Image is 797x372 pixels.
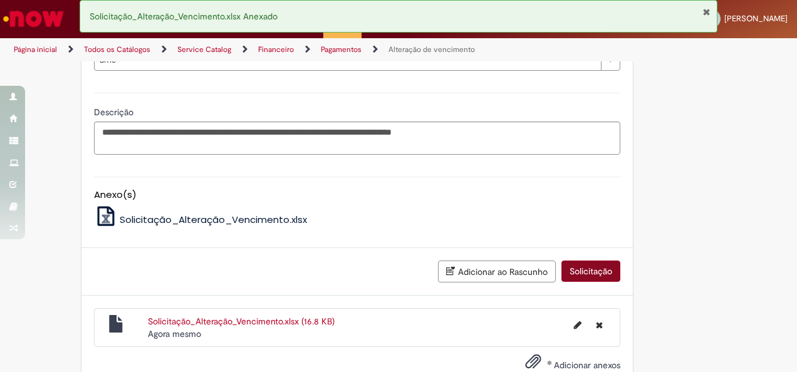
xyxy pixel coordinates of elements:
[94,213,308,226] a: Solicitação_Alteração_Vencimento.xlsx
[177,44,231,54] a: Service Catalog
[9,38,522,61] ul: Trilhas de página
[148,328,201,339] time: 01/10/2025 15:36:03
[94,190,620,200] h5: Anexo(s)
[588,315,610,335] button: Excluir Solicitação_Alteração_Vencimento.xlsx
[566,315,589,335] button: Editar nome de arquivo Solicitação_Alteração_Vencimento.xlsx
[90,11,278,22] span: Solicitação_Alteração_Vencimento.xlsx Anexado
[1,6,66,31] img: ServiceNow
[438,261,556,282] button: Adicionar ao Rascunho
[724,13,788,24] span: [PERSON_NAME]
[14,44,57,54] a: Página inicial
[94,106,136,118] span: Descrição
[702,7,711,17] button: Fechar Notificação
[120,213,307,226] span: Solicitação_Alteração_Vencimento.xlsx
[388,44,475,54] a: Alteração de vencimento
[258,44,294,54] a: Financeiro
[561,261,620,282] button: Solicitação
[148,328,201,339] span: Agora mesmo
[554,359,620,371] span: Adicionar anexos
[94,121,620,155] textarea: Descrição
[321,44,362,54] a: Pagamentos
[84,44,150,54] a: Todos os Catálogos
[148,316,335,327] a: Solicitação_Alteração_Vencimento.xlsx (16.8 KB)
